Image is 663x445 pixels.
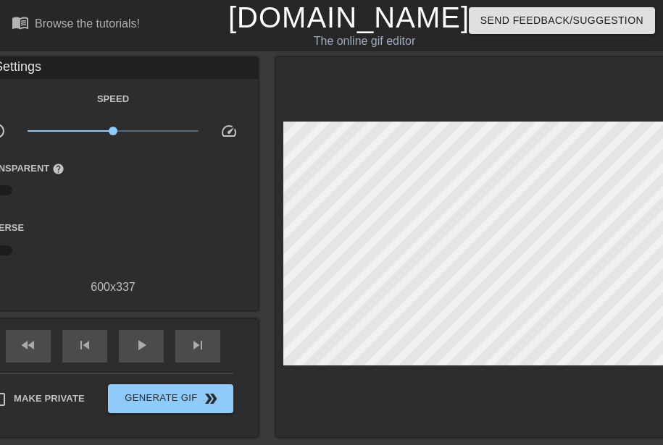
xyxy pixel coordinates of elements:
[114,390,228,407] span: Generate Gif
[108,384,233,413] button: Generate Gif
[12,14,29,31] span: menu_book
[228,33,501,50] div: The online gif editor
[20,336,37,354] span: fast_rewind
[133,336,150,354] span: play_arrow
[12,14,140,36] a: Browse the tutorials!
[52,163,64,175] span: help
[76,336,93,354] span: skip_previous
[480,12,643,30] span: Send Feedback/Suggestion
[228,1,470,33] a: [DOMAIN_NAME]
[189,336,207,354] span: skip_next
[469,7,655,34] button: Send Feedback/Suggestion
[97,92,129,106] label: Speed
[202,390,220,407] span: double_arrow
[35,17,140,30] div: Browse the tutorials!
[220,122,238,140] span: speed
[14,391,85,406] span: Make Private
